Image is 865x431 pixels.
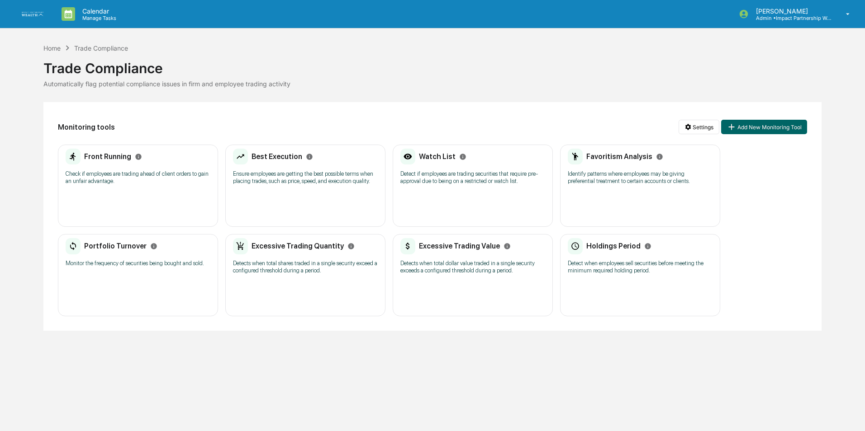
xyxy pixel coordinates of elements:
[400,260,545,274] p: Detects when total dollar value traded in a single security exceeds a configured threshold during...
[43,53,822,76] div: Trade Compliance
[504,243,511,250] svg: Info
[749,7,833,15] p: [PERSON_NAME]
[150,243,157,250] svg: Info
[656,153,663,160] svg: Info
[400,170,545,185] p: Detect if employees are trading securities that require pre-approval due to being on a restricted...
[306,153,313,160] svg: Info
[419,242,500,250] h2: Excessive Trading Value
[84,242,147,250] h2: Portfolio Turnover
[586,152,652,161] h2: Favoritism Analysis
[22,12,43,17] img: logo
[644,243,651,250] svg: Info
[75,7,121,15] p: Calendar
[252,242,344,250] h2: Excessive Trading Quantity
[75,15,121,21] p: Manage Tasks
[74,44,128,52] div: Trade Compliance
[419,152,456,161] h2: Watch List
[252,152,302,161] h2: Best Execution
[233,170,378,185] p: Ensure employees are getting the best possible terms when placing trades, such as price, speed, a...
[43,80,822,88] div: Automatically flag potential compliance issues in firm and employee trading activity
[749,15,833,21] p: Admin • Impact Partnership Wealth
[459,153,466,160] svg: Info
[66,170,210,185] p: Check if employees are trading ahead of client orders to gain an unfair advantage.
[66,260,210,267] p: Monitor the frequency of securities being bought and sold.
[58,123,115,131] h2: Monitoring tools
[347,243,355,250] svg: Info
[721,120,807,134] button: Add New Monitoring Tool
[135,153,142,160] svg: Info
[568,170,713,185] p: Identify patterns where employees may be giving preferential treatment to certain accounts or cli...
[233,260,378,274] p: Detects when total shares traded in a single security exceed a configured threshold during a period.
[43,44,61,52] div: Home
[679,120,719,134] button: Settings
[568,260,713,274] p: Detect when employees sell securities before meeting the minimum required holding period.
[586,242,641,250] h2: Holdings Period
[84,152,131,161] h2: Front Running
